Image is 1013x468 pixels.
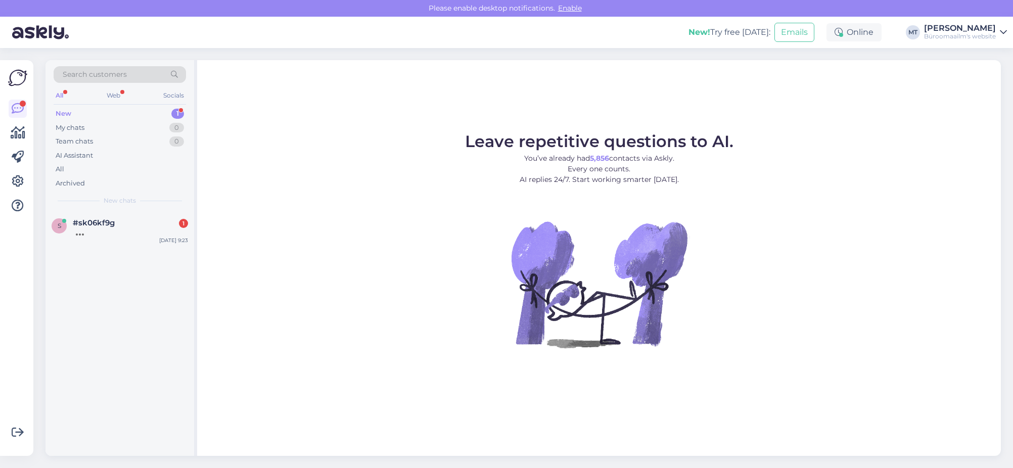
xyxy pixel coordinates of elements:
[104,196,136,205] span: New chats
[161,89,186,102] div: Socials
[465,131,733,151] span: Leave repetitive questions to AI.
[590,154,609,163] b: 5,856
[179,219,188,228] div: 1
[508,193,690,375] img: No Chat active
[105,89,122,102] div: Web
[56,164,64,174] div: All
[56,136,93,147] div: Team chats
[54,89,65,102] div: All
[774,23,814,42] button: Emails
[56,151,93,161] div: AI Assistant
[169,136,184,147] div: 0
[555,4,585,13] span: Enable
[465,153,733,185] p: You’ve already had contacts via Askly. Every one counts. AI replies 24/7. Start working smarter [...
[73,218,115,227] span: #sk06kf9g
[8,68,27,87] img: Askly Logo
[924,24,1007,40] a: [PERSON_NAME]Büroomaailm's website
[688,27,710,37] b: New!
[58,222,61,229] span: s
[159,237,188,244] div: [DATE] 9:23
[169,123,184,133] div: 0
[56,123,84,133] div: My chats
[56,109,71,119] div: New
[924,24,996,32] div: [PERSON_NAME]
[688,26,770,38] div: Try free [DATE]:
[63,69,127,80] span: Search customers
[924,32,996,40] div: Büroomaailm's website
[826,23,882,41] div: Online
[56,178,85,189] div: Archived
[171,109,184,119] div: 1
[906,25,920,39] div: MT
